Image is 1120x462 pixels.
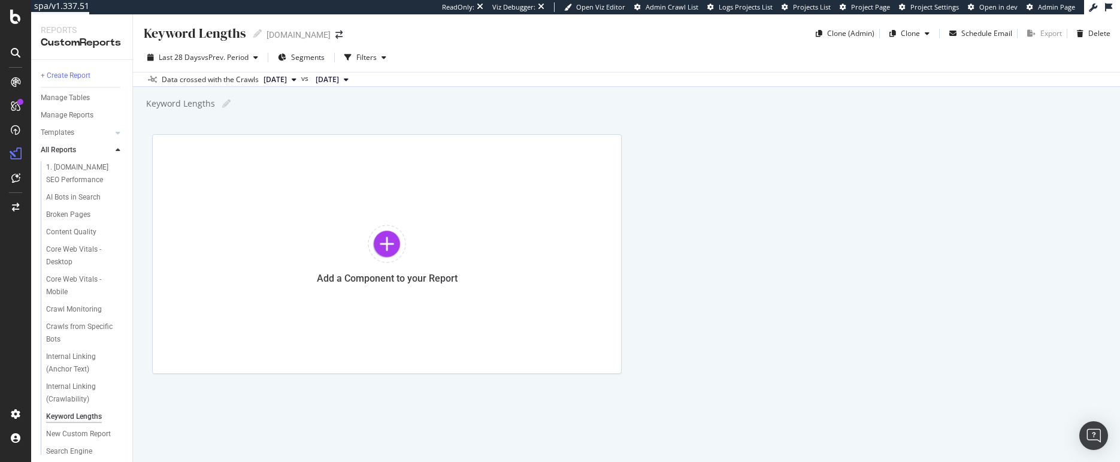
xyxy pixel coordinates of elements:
a: Open in dev [968,2,1018,12]
div: Crawl Monitoring [46,303,102,316]
span: vs Prev. Period [201,52,249,62]
div: Keyword Lengths [46,410,102,423]
div: Broken Pages [46,209,90,221]
button: Filters [340,48,391,67]
a: Admin Crawl List [634,2,698,12]
div: [DOMAIN_NAME] [267,29,331,41]
a: Open Viz Editor [564,2,625,12]
div: AI Bots in Search [46,191,101,204]
div: Crawls from Specific Bots [46,321,114,346]
div: Open Intercom Messenger [1079,421,1108,450]
button: Export [1022,24,1062,43]
i: Edit report name [253,29,262,38]
button: Delete [1072,24,1110,43]
div: ReadOnly: [442,2,474,12]
a: Internal Linking (Crawlability) [46,381,124,406]
span: Segments [291,52,325,62]
a: + Create Report [41,70,124,82]
a: Projects List [782,2,831,12]
a: Core Web Vitals - Desktop [46,243,124,268]
span: Admin Crawl List [646,2,698,11]
a: Templates [41,126,112,139]
a: Content Quality [46,226,124,238]
a: 1. [DOMAIN_NAME] SEO Performance [46,161,124,186]
div: Data crossed with the Crawls [162,74,259,85]
div: Keyword Lengths [145,98,215,110]
div: + Create Report [41,70,90,82]
div: 1. Cigars.com SEO Performance [46,161,117,186]
a: Crawls from Specific Bots [46,321,124,346]
a: AI Bots in Search [46,191,124,204]
div: Content Quality [46,226,96,238]
div: Export [1040,28,1062,38]
div: Clone (Admin) [827,28,874,38]
div: Internal Linking (Crawlability) [46,381,115,406]
a: Logs Projects List [707,2,773,12]
div: Manage Tables [41,92,90,104]
div: Core Web Vitals - Desktop [46,243,114,268]
button: [DATE] [311,73,353,87]
span: Project Settings [910,2,959,11]
a: All Reports [41,144,112,156]
i: Edit report name [222,99,231,108]
span: 2025 Aug. 3rd [316,74,339,85]
button: Clone [885,24,934,43]
span: Logs Projects List [719,2,773,11]
div: Schedule Email [961,28,1012,38]
div: Internal Linking (Anchor Text) [46,351,115,376]
a: Internal Linking (Anchor Text) [46,351,124,376]
span: vs [301,73,311,84]
div: All Reports [41,144,76,156]
div: Filters [356,52,377,62]
button: Schedule Email [945,24,1012,43]
span: Project Page [851,2,890,11]
div: arrow-right-arrow-left [335,31,343,39]
span: Admin Page [1038,2,1075,11]
a: Broken Pages [46,209,124,221]
div: Core Web Vitals - Mobile [46,273,114,298]
a: Manage Reports [41,109,124,122]
a: New Custom Report [46,428,124,440]
div: Clone [901,28,920,38]
span: Open in dev [979,2,1018,11]
div: Reports [41,24,123,36]
a: Crawl Monitoring [46,303,124,316]
span: Projects List [793,2,831,11]
div: Delete [1088,28,1110,38]
div: CustomReports [41,36,123,50]
a: Project Settings [899,2,959,12]
a: Core Web Vitals - Mobile [46,273,124,298]
div: New Custom Report [46,428,111,440]
a: Project Page [840,2,890,12]
button: [DATE] [259,73,301,87]
div: Templates [41,126,74,139]
button: Clone (Admin) [811,24,874,43]
div: Manage Reports [41,109,93,122]
button: Last 28 DaysvsPrev. Period [143,48,263,67]
div: Keyword Lengths [143,24,246,43]
div: Viz Debugger: [492,2,535,12]
a: Keyword Lengths [46,410,124,423]
a: Admin Page [1027,2,1075,12]
span: Last 28 Days [159,52,201,62]
a: Manage Tables [41,92,124,104]
span: 2025 Sep. 21st [264,74,287,85]
div: Add a Component to your Report [317,273,458,284]
button: Segments [273,48,329,67]
span: Open Viz Editor [576,2,625,11]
